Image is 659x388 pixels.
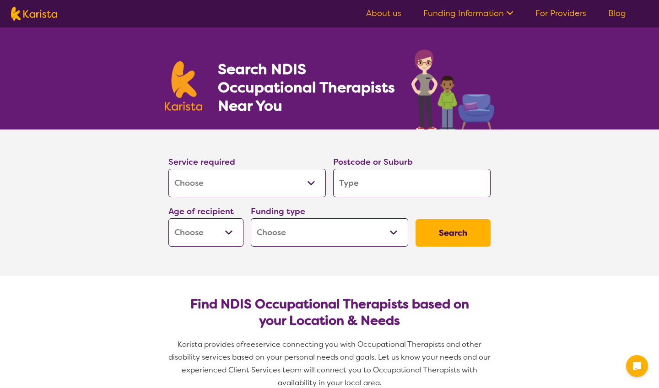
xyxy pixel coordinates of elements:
label: Age of recipient [168,206,234,217]
span: free [241,339,255,349]
label: Service required [168,156,235,167]
a: For Providers [535,8,586,19]
a: Blog [608,8,626,19]
button: Search [416,219,491,247]
span: service connecting you with Occupational Therapists and other disability services based on your p... [168,339,492,388]
img: occupational-therapy [411,49,494,129]
a: Funding Information [423,8,513,19]
img: Karista logo [11,7,57,21]
a: About us [366,8,401,19]
h1: Search NDIS Occupational Therapists Near You [218,60,396,115]
label: Postcode or Suburb [333,156,413,167]
img: Karista logo [165,61,202,111]
input: Type [333,169,491,197]
span: Karista provides a [178,339,241,349]
h2: Find NDIS Occupational Therapists based on your Location & Needs [176,296,483,329]
label: Funding type [251,206,305,217]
